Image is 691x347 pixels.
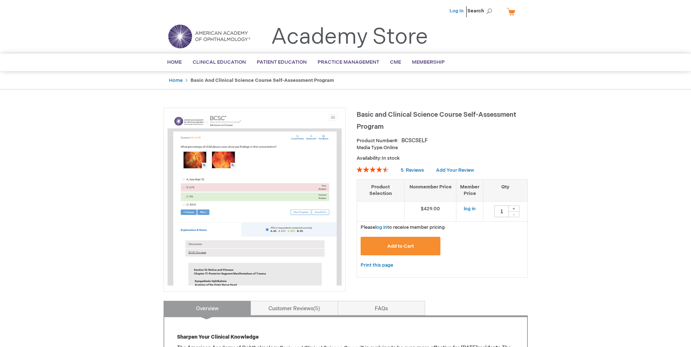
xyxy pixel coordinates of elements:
[177,334,259,340] strong: Sharpen Your Clinical Knowledge
[357,144,528,151] p: Online
[406,167,424,173] span: Reviews
[167,59,182,65] span: Home
[357,138,398,144] strong: Product Number
[357,145,384,151] strong: Media Type:
[404,179,456,201] th: Nonmember Price
[467,4,495,18] span: Search
[412,59,445,65] span: Membership
[509,206,519,212] div: +
[191,77,334,83] strong: Basic and Clinical Science Course Self-Assessment Program
[382,155,400,161] span: In stock
[361,237,441,255] button: Add to Cart
[257,59,307,65] span: Patient Education
[361,261,393,270] a: Print this page
[404,201,456,221] td: $429.00
[271,24,428,50] a: Academy Store
[169,77,182,83] a: Home
[338,301,425,315] a: FAQs
[357,167,389,172] div: 92%
[357,179,405,201] th: Product Selection
[313,306,320,312] span: 5
[464,206,476,212] a: log in
[361,224,445,230] span: Please to receive member pricing
[494,206,509,217] input: Qty
[401,167,404,173] span: 5
[449,8,464,14] a: Log In
[456,179,483,201] th: Member Price
[390,59,401,65] span: CME
[436,167,474,173] a: Add Your Review
[193,59,246,65] span: Clinical Education
[401,137,428,144] div: BCSCSELF
[387,243,414,249] span: Add to Cart
[168,112,342,286] img: Basic and Clinical Science Course Self-Assessment Program
[483,179,527,201] th: Qty
[375,224,387,230] a: log in
[509,211,519,217] div: -
[357,155,528,162] p: Availability:
[401,167,425,173] a: 5 Reviews
[164,301,251,315] a: Overview
[318,59,379,65] span: Practice Management
[357,111,516,131] span: Basic and Clinical Science Course Self-Assessment Program
[251,301,338,315] a: Customer Reviews5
